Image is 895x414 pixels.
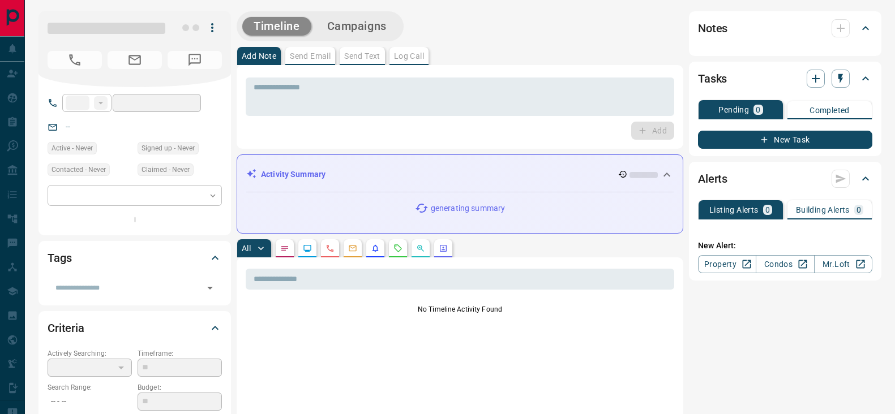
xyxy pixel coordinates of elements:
p: All [242,244,251,252]
h2: Alerts [698,170,727,188]
svg: Calls [326,244,335,253]
h2: Criteria [48,319,84,337]
span: No Email [108,51,162,69]
p: 0 [756,106,760,114]
p: Search Range: [48,382,132,393]
span: No Number [48,51,102,69]
svg: Lead Browsing Activity [303,244,312,253]
div: Tags [48,244,222,271]
svg: Opportunities [416,244,425,253]
a: -- [66,122,70,131]
p: Building Alerts [796,206,850,214]
div: Criteria [48,314,222,342]
p: -- - -- [48,393,132,411]
span: No Number [168,51,222,69]
button: New Task [698,131,872,149]
span: Signed up - Never [142,143,195,154]
a: Property [698,255,756,273]
svg: Emails [348,244,357,253]
div: Alerts [698,165,872,192]
h2: Notes [698,19,727,37]
div: Tasks [698,65,872,92]
p: Listing Alerts [709,206,759,214]
svg: Listing Alerts [371,244,380,253]
p: No Timeline Activity Found [246,304,674,314]
p: 0 [857,206,861,214]
p: Timeframe: [138,348,222,359]
button: Timeline [242,17,311,36]
div: Notes [698,15,872,42]
p: Budget: [138,382,222,393]
h2: Tasks [698,70,727,88]
h2: Tags [48,249,71,267]
svg: Notes [280,244,289,253]
p: New Alert: [698,240,872,252]
svg: Agent Actions [439,244,448,253]
p: Activity Summary [261,169,326,180]
span: Active - Never [52,143,93,154]
span: Claimed - Never [142,164,190,175]
a: Condos [756,255,814,273]
p: Completed [810,106,850,114]
p: generating summary [431,202,505,214]
p: Pending [718,106,749,114]
span: Contacted - Never [52,164,106,175]
div: Activity Summary [246,164,674,185]
button: Open [202,280,218,296]
p: 0 [765,206,770,214]
button: Campaigns [316,17,398,36]
a: Mr.Loft [814,255,872,273]
p: Actively Searching: [48,348,132,359]
p: Add Note [242,52,276,60]
svg: Requests [393,244,402,253]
